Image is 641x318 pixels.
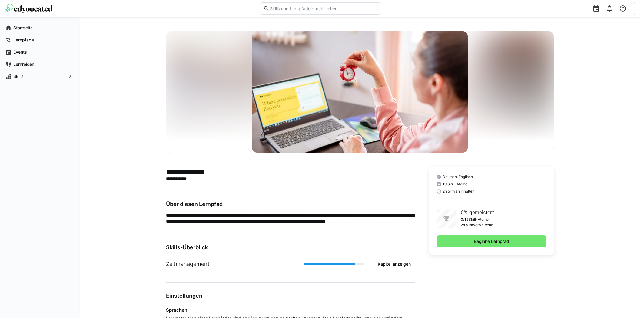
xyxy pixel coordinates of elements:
h4: Sprachen [166,307,415,313]
span: Deutsch, Englisch [443,174,473,179]
h3: Über diesen Lernpfad [166,201,415,207]
p: 0/19 [461,217,469,222]
p: verbleibend [473,223,493,227]
span: 19 Skill-Atome [443,182,467,187]
button: Kapitel anzeigen [374,258,415,270]
h3: Einstellungen [166,292,415,299]
p: 0% gemeistert [461,209,494,216]
p: Skill-Atome [469,217,489,222]
button: Beginne Lernpfad [437,235,546,247]
span: Kapitel anzeigen [377,261,412,267]
h3: Skills-Überblick [166,244,415,251]
span: 2h 51m an Inhalten [443,189,474,194]
input: Skills und Lernpfade durchsuchen… [269,6,378,11]
h1: Zeitmanagement [166,260,210,268]
span: Beginne Lernpfad [473,238,510,244]
p: 2h 51m [461,223,473,227]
